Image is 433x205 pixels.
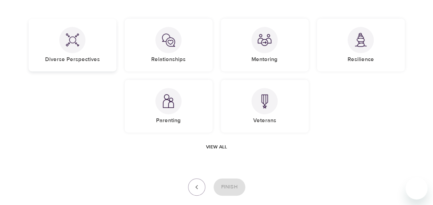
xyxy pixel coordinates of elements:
h5: Veterans [253,117,276,124]
img: Parenting [162,94,175,108]
img: Relationships [162,33,175,47]
div: Diverse PerspectivesDiverse Perspectives [29,19,116,71]
span: View all [206,143,227,152]
img: Veterans [258,94,271,108]
h5: Resilience [348,56,374,63]
iframe: Button to launch messaging window [405,177,427,199]
img: Resilience [354,33,368,47]
button: View all [203,141,230,154]
h5: Parenting [156,117,181,124]
img: Mentoring [258,33,271,47]
div: ParentingParenting [125,80,213,133]
div: VeteransVeterans [221,80,309,133]
h5: Diverse Perspectives [45,56,100,63]
h5: Relationships [151,56,186,63]
h5: Mentoring [251,56,278,63]
div: MentoringMentoring [221,19,309,71]
div: ResilienceResilience [317,19,405,71]
img: Diverse Perspectives [65,33,79,47]
div: RelationshipsRelationships [125,19,213,71]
